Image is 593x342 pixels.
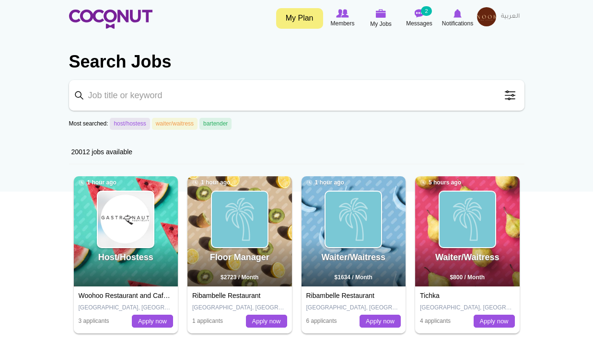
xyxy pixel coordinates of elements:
[69,120,108,128] label: Most searched:
[420,304,515,312] p: [GEOGRAPHIC_DATA], [GEOGRAPHIC_DATA]
[212,192,267,247] img: Ribambelle
[98,192,153,247] img: Gastronaut Hospitality
[79,304,174,312] p: [GEOGRAPHIC_DATA], [GEOGRAPHIC_DATA]
[420,292,440,299] a: Tichka
[496,7,524,26] a: العربية
[192,292,260,299] a: Ribambelle Restaurant
[69,140,524,164] div: 20012 jobs available
[321,252,385,262] a: Waiter/Waitress
[246,315,287,328] a: Apply now
[306,292,374,299] a: Ribambelle Restaurant
[360,315,401,328] a: Apply now
[439,7,477,29] a: Notifications Notifications
[110,118,150,130] a: host/hostess
[98,252,153,262] a: Host/Hostess
[376,9,386,18] img: My Jobs
[453,9,462,18] img: Notifications
[79,292,296,299] a: Woohoo Restaurant and Cafe LLC, Mamabella Restaurant and Cafe LLC
[79,179,116,187] span: 1 hour ago
[330,19,354,28] span: Members
[400,7,439,29] a: Messages Messages 2
[335,274,372,281] span: $1634 / Month
[69,80,524,111] input: Job title or keyword
[420,179,461,187] span: 5 hours ago
[192,318,223,324] span: 1 applicants
[421,6,431,16] small: 2
[306,179,344,187] span: 1 hour ago
[406,19,432,28] span: Messages
[420,318,451,324] span: 4 applicants
[306,304,401,312] p: [GEOGRAPHIC_DATA], [GEOGRAPHIC_DATA]
[442,19,473,28] span: Notifications
[415,9,424,18] img: Messages
[192,179,230,187] span: 1 hour ago
[152,118,198,130] a: waiter/waitress
[192,304,287,312] p: [GEOGRAPHIC_DATA], [GEOGRAPHIC_DATA]
[440,192,495,247] img: Tichka
[450,274,485,281] span: $800 / Month
[324,7,362,29] a: Browse Members Members
[435,252,500,262] a: Waiter/Waitress
[199,118,232,130] a: bartender
[132,315,173,328] a: Apply now
[221,274,258,281] span: $2723 / Month
[210,252,269,262] a: Floor Manager
[370,19,392,29] span: My Jobs
[336,9,349,18] img: Browse Members
[69,10,152,29] img: Home
[362,7,400,30] a: My Jobs My Jobs
[69,50,524,73] h2: Search Jobs
[306,318,337,324] span: 6 applicants
[326,192,381,247] img: Ribambelle
[276,8,323,29] a: My Plan
[79,318,109,324] span: 3 applicants
[474,315,515,328] a: Apply now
